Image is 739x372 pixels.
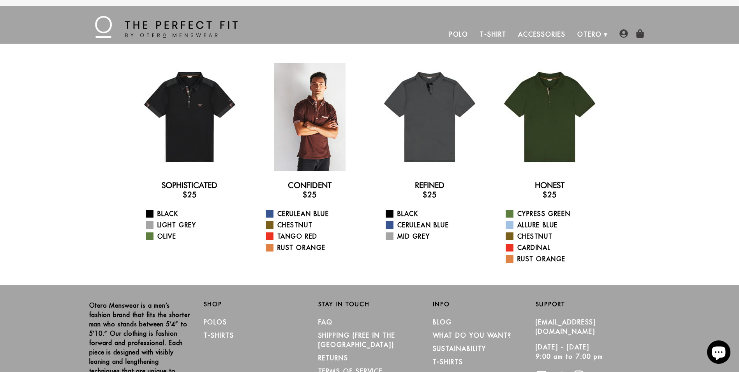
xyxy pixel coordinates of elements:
inbox-online-store-chat: Shopify online store chat [705,340,733,366]
h3: $25 [256,190,363,199]
a: Mid Grey [386,232,483,241]
a: Otero [571,25,608,44]
h2: Stay in Touch [318,301,421,308]
a: Honest [535,181,564,190]
h2: Shop [204,301,307,308]
a: What Do You Want? [433,331,512,339]
img: The Perfect Fit - by Otero Menswear - Logo [95,16,238,38]
a: Rust Orange [266,243,363,252]
a: T-Shirt [474,25,512,44]
a: Chestnut [266,220,363,230]
a: FAQ [318,318,333,326]
a: Chestnut [506,232,603,241]
h3: $25 [496,190,603,199]
a: Sustainability [433,345,487,353]
a: Sophisticated [162,181,217,190]
a: Black [146,209,243,218]
a: Black [386,209,483,218]
a: Refined [415,181,444,190]
a: T-Shirts [204,331,234,339]
img: user-account-icon.png [619,29,628,38]
a: Cypress Green [506,209,603,218]
h3: $25 [376,190,483,199]
a: [EMAIL_ADDRESS][DOMAIN_NAME] [536,318,596,335]
a: RETURNS [318,354,348,362]
h2: Info [433,301,536,308]
a: Rust Orange [506,254,603,264]
a: Cerulean Blue [266,209,363,218]
a: Light Grey [146,220,243,230]
img: shopping-bag-icon.png [636,29,644,38]
a: Polo [443,25,474,44]
a: Accessories [512,25,571,44]
h2: Support [536,301,650,308]
a: Confident [288,181,332,190]
a: SHIPPING (Free in the [GEOGRAPHIC_DATA]) [318,331,395,349]
a: Cardinal [506,243,603,252]
a: T-Shirts [433,358,463,366]
a: Cerulean Blue [386,220,483,230]
a: Polos [204,318,228,326]
h3: $25 [136,190,243,199]
a: Olive [146,232,243,241]
a: Tango Red [266,232,363,241]
p: [DATE] - [DATE] 9:00 am to 7:00 pm [536,342,638,361]
a: Allure Blue [506,220,603,230]
a: Blog [433,318,452,326]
